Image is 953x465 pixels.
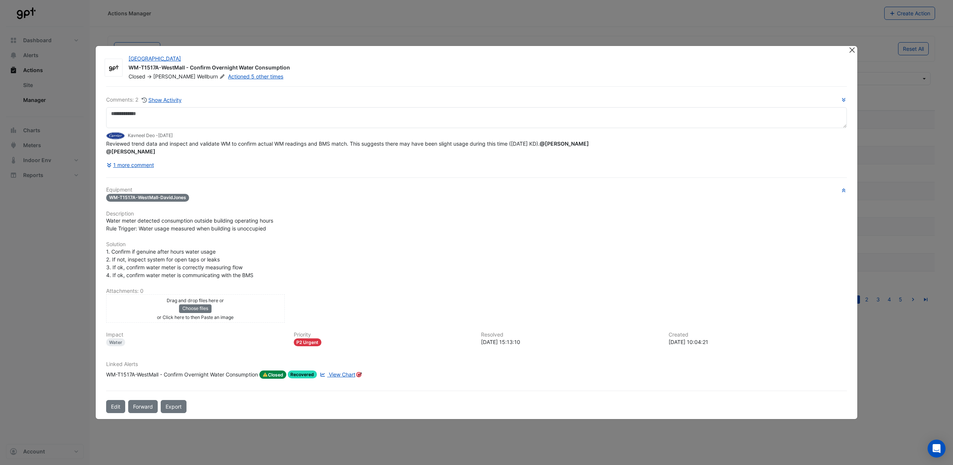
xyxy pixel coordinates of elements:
div: [DATE] 10:04:21 [669,338,847,346]
a: View Chart [318,371,355,379]
span: [PERSON_NAME] [153,73,195,80]
h6: Priority [294,332,472,338]
h6: Linked Alerts [106,361,847,368]
div: WM-T1517A-WestMall - Confirm Overnight Water Consumption [129,64,839,73]
div: WM-T1517A-WestMall - Confirm Overnight Water Consumption [106,371,258,379]
span: Closed [129,73,145,80]
span: Wellburn [197,73,226,80]
button: Close [848,46,856,54]
button: Show Activity [141,96,182,104]
div: [DATE] 15:13:10 [481,338,660,346]
h6: Equipment [106,187,847,193]
h6: Impact [106,332,285,338]
button: 1 more comment [106,158,154,171]
span: Recovered [288,371,317,378]
span: avinash.nadan@carrier.com [Carrier] [540,140,589,147]
button: Forward [128,400,158,413]
span: 2025-07-05 14:42:52 [158,133,173,138]
span: WM-T1517A-WestMall-DavidJones [106,194,189,202]
span: Reviewed trend data and inspect and validate WM to confirm actual WM readings and BMS match. This... [106,140,590,155]
span: -> [147,73,152,80]
span: rebecca.brown@gpt.com.au [GPT Retail] [106,148,155,155]
div: Comments: 2 [106,96,182,104]
img: Carrier [106,132,125,140]
a: [GEOGRAPHIC_DATA] [129,55,181,62]
span: Closed [259,371,286,379]
small: Drag and drop files here or [167,298,224,303]
span: View Chart [329,371,355,378]
span: Water meter detected consumption outside building operating hours Rule Trigger: Water usage measu... [106,217,273,232]
h6: Solution [106,241,847,248]
div: P2 Urgent [294,338,322,346]
div: Tooltip anchor [355,371,362,378]
div: Open Intercom Messenger [928,440,946,458]
div: Water [106,338,125,346]
img: GPT Retail [105,64,122,72]
a: Actioned 5 other times [228,73,283,80]
h6: Attachments: 0 [106,288,847,294]
span: 1. Confirm if genuine after hours water usage 2. If not, inspect system for open taps or leaks 3.... [106,248,253,278]
h6: Created [669,332,847,338]
a: Export [161,400,186,413]
button: Choose files [179,304,212,313]
h6: Resolved [481,332,660,338]
h6: Description [106,211,847,217]
button: Edit [106,400,125,413]
small: or Click here to then Paste an image [157,314,234,320]
small: Kavneel Deo - [128,132,173,139]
